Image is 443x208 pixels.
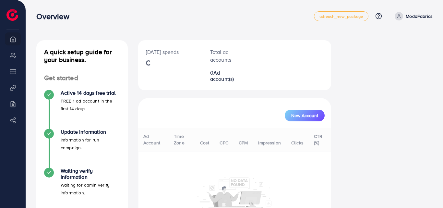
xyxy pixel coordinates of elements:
p: ModaFabrics [406,12,433,20]
img: logo [6,9,18,21]
p: Information for run campaign. [61,136,120,152]
button: New Account [285,110,325,121]
h4: Update Information [61,129,120,135]
h4: Get started [36,74,128,82]
li: Update Information [36,129,128,168]
h4: A quick setup guide for your business. [36,48,128,64]
h3: Overview [36,12,74,21]
p: FREE 1 ad account in the first 14 days. [61,97,120,113]
a: ModaFabrics [392,12,433,20]
h4: Active 14 days free trial [61,90,120,96]
h4: Waiting verify information [61,168,120,180]
span: Ad account(s) [210,69,234,82]
p: [DATE] spends [146,48,195,56]
h2: 0 [210,70,243,82]
p: Total ad accounts [210,48,243,64]
li: Waiting verify information [36,168,128,207]
span: New Account [291,113,318,118]
li: Active 14 days free trial [36,90,128,129]
span: adreach_new_package [319,14,363,18]
a: adreach_new_package [314,11,368,21]
p: Waiting for admin verify information. [61,181,120,197]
